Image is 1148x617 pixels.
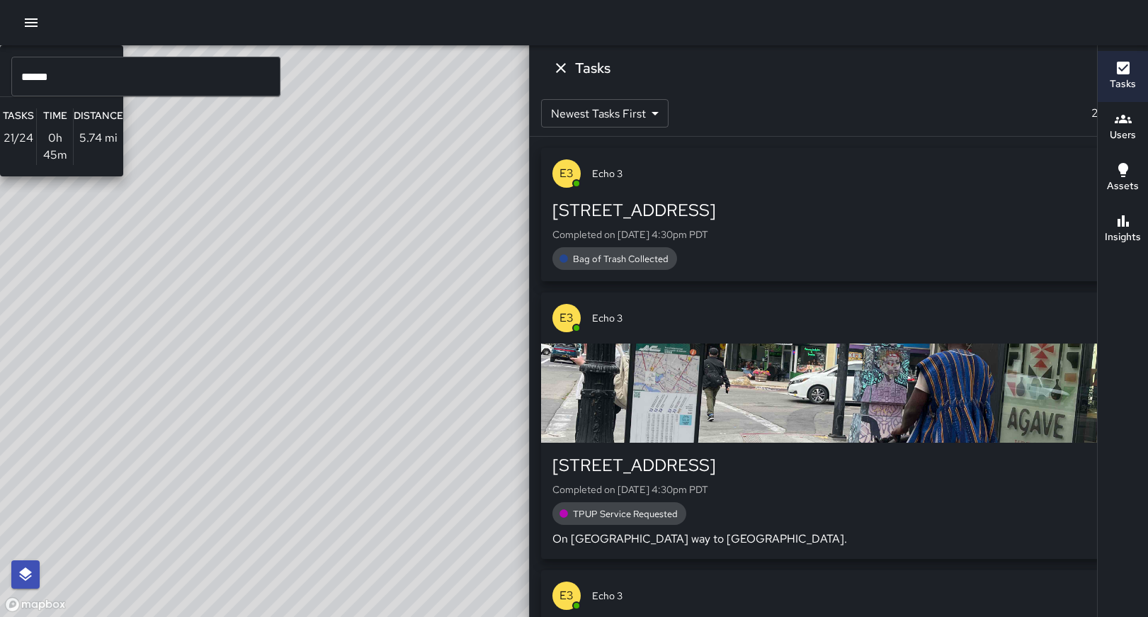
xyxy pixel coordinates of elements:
div: Newest Tasks First [541,99,669,128]
p: E3 [559,587,574,604]
div: [STREET_ADDRESS] [552,199,1125,222]
p: 5.74 mi [79,130,118,147]
span: Echo 3 [592,166,1125,181]
p: 0h 45m [37,130,73,164]
button: Users [1098,102,1148,153]
p: E3 [559,310,574,327]
h6: Insights [1105,230,1141,245]
h6: Tasks [575,57,610,79]
h6: Distance [74,108,123,124]
h6: Time [43,108,67,124]
button: Tasks [1098,51,1148,102]
span: Echo 3 [592,589,1125,603]
p: Completed on [DATE] 4:30pm PDT [552,227,1125,242]
button: E3Echo 3[STREET_ADDRESS]Completed on [DATE] 4:30pm PDTTPUP Service RequestedOn [GEOGRAPHIC_DATA] ... [541,293,1137,559]
p: On [GEOGRAPHIC_DATA] way to [GEOGRAPHIC_DATA]. [552,531,1125,548]
span: Echo 3 [592,311,1125,325]
h6: Tasks [3,108,34,124]
h6: Assets [1107,179,1139,194]
h6: Users [1110,128,1136,143]
p: E3 [559,165,574,182]
button: Insights [1098,204,1148,255]
button: E3Echo 3[STREET_ADDRESS]Completed on [DATE] 4:30pm PDTBag of Trash Collected [541,148,1137,281]
button: Assets [1098,153,1148,204]
span: TPUP Service Requested [564,508,686,520]
button: Dismiss [547,54,575,82]
p: Completed on [DATE] 4:30pm PDT [552,482,1125,497]
h6: Tasks [1110,77,1136,92]
p: 21 / 24 [4,130,33,147]
p: 24 tasks [1086,105,1137,122]
div: [STREET_ADDRESS] [552,454,1125,477]
span: Bag of Trash Collected [564,253,677,265]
